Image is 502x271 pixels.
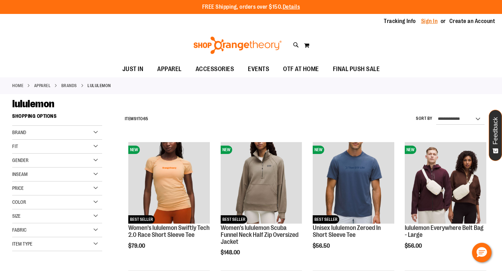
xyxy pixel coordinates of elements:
[313,215,339,224] span: BEST SELLER
[143,116,149,121] span: 65
[333,61,380,77] span: FINAL PUSH SALE
[12,157,29,163] span: Gender
[472,243,492,262] button: Hello, have a question? Let’s chat.
[489,110,502,161] button: Feedback - Show survey
[128,146,140,154] span: NEW
[313,146,324,154] span: NEW
[125,114,149,124] h2: Items to
[313,142,394,224] img: Unisex lululemon Zeroed In Short Sleeve Tee
[122,61,144,77] span: JUST IN
[125,139,213,266] div: product
[492,117,499,145] span: Feedback
[313,243,331,249] span: $56.50
[12,241,32,247] span: Item Type
[150,61,189,77] a: APPAREL
[12,98,54,110] span: lululemon
[202,3,300,11] p: FREE Shipping, orders over $150.
[401,139,490,266] div: product
[421,17,438,25] a: Sign In
[157,61,182,77] span: APPAREL
[248,61,269,77] span: EVENTS
[405,243,423,249] span: $56.00
[221,224,298,245] a: Women's lululemon Scuba Funnel Neck Half Zip Oversized Jacket
[405,142,486,225] a: lululemon Everywhere Belt Bag - LargeNEW
[88,83,111,89] strong: lululemon
[221,249,241,256] span: $148.00
[326,61,387,77] a: FINAL PUSH SALE
[313,224,381,238] a: Unisex lululemon Zeroed In Short Sleeve Tee
[128,215,155,224] span: BEST SELLER
[128,142,210,224] img: Women's lululemon Swiftly Tech 2.0 Race Short Sleeve Tee
[276,61,326,77] a: OTF AT HOME
[192,37,283,54] img: Shop Orangetheory
[221,142,302,224] img: Women's lululemon Scuba Funnel Neck Half Zip Oversized Jacket
[283,61,319,77] span: OTF AT HOME
[34,83,51,89] a: APPAREL
[196,61,234,77] span: ACCESSORIES
[189,61,241,77] a: ACCESSORIES
[405,142,486,224] img: lululemon Everywhere Belt Bag - Large
[12,213,21,219] span: Size
[115,61,151,77] a: JUST IN
[12,171,28,177] span: Inseam
[416,116,433,122] label: Sort By
[12,144,18,149] span: Fit
[405,224,484,238] a: lululemon Everywhere Belt Bag - Large
[12,83,23,89] a: Home
[128,243,146,249] span: $79.00
[12,227,26,233] span: Fabric
[221,142,302,225] a: Women's lululemon Scuba Funnel Neck Half Zip Oversized JacketNEWBEST SELLER
[128,224,210,238] a: Women's lululemon Swiftly Tech 2.0 Race Short Sleeve Tee
[128,142,210,225] a: Women's lululemon Swiftly Tech 2.0 Race Short Sleeve TeeNEWBEST SELLER
[309,139,398,266] div: product
[283,4,300,10] a: Details
[136,116,138,121] span: 1
[313,142,394,225] a: Unisex lululemon Zeroed In Short Sleeve TeeNEWBEST SELLER
[384,17,416,25] a: Tracking Info
[12,185,24,191] span: Price
[61,83,77,89] a: BRANDS
[449,17,495,25] a: Create an Account
[12,199,26,205] span: Color
[221,215,247,224] span: BEST SELLER
[221,146,232,154] span: NEW
[405,146,416,154] span: NEW
[12,130,26,135] span: Brand
[12,110,102,126] strong: Shopping Options
[241,61,276,77] a: EVENTS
